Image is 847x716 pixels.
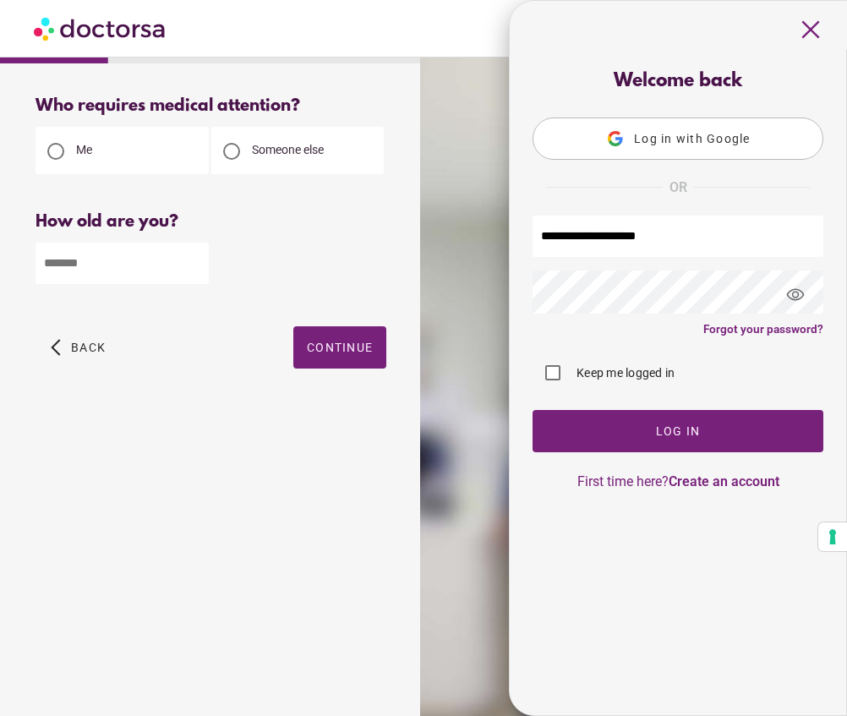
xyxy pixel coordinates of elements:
[71,341,106,354] span: Back
[795,14,827,46] span: close
[36,96,386,116] div: Who requires medical attention?
[669,177,687,199] span: OR
[44,326,112,369] button: arrow_back_ios Back
[307,341,373,354] span: Continue
[34,9,167,47] img: Doctorsa.com
[656,424,701,438] span: Log In
[533,118,823,160] button: Log in with Google
[573,364,675,381] label: Keep me logged in
[773,272,818,318] span: visibility
[533,71,823,92] div: Welcome back
[36,212,386,232] div: How old are you?
[293,326,386,369] button: Continue
[669,473,779,489] a: Create an account
[818,522,847,551] button: Your consent preferences for tracking technologies
[533,410,823,452] button: Log In
[533,473,823,489] p: First time here?
[76,143,92,156] span: Me
[252,143,324,156] span: Someone else
[703,322,823,336] a: Forgot your password?
[634,132,751,145] span: Log in with Google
